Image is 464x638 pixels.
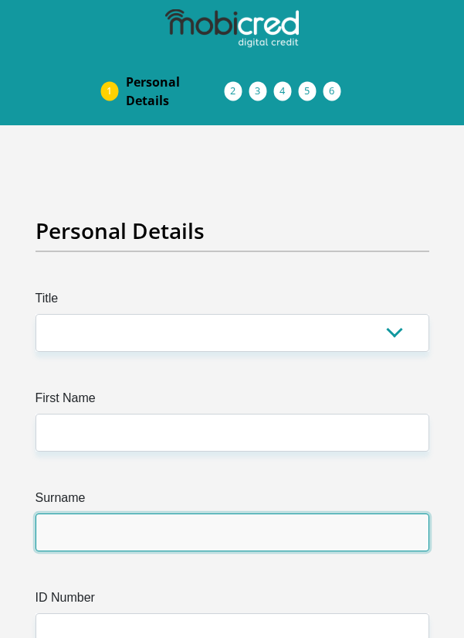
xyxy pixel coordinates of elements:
[36,218,429,244] h2: Personal Details
[113,67,237,116] a: PersonalDetails
[165,9,298,48] img: mobicred logo
[36,389,429,414] label: First Name
[36,513,429,551] input: Surname
[36,289,429,314] label: Title
[36,589,429,613] label: ID Number
[36,489,429,513] label: Surname
[126,73,225,110] span: Personal Details
[36,414,429,452] input: First Name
